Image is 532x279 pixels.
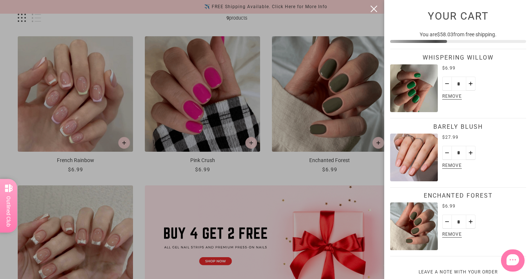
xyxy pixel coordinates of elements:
[390,134,438,181] a: Barely Blush
[424,192,493,199] a: Enchanted Forest
[466,146,475,160] button: Plus
[442,135,458,140] span: $27.99
[437,31,453,37] span: $58.03
[390,10,526,22] h2: Your Cart
[390,64,438,112] img: Whispering Willow-Press on Manicure-Outlined
[442,65,456,71] span: $6.99
[441,162,463,170] span: Remove
[442,77,452,91] button: Minus
[442,215,452,229] button: Minus
[442,204,456,209] span: $6.99
[441,93,463,101] span: Remove
[390,202,438,250] img: Enchanted Forest-Press on Manicure-Outlined
[390,202,438,250] a: Enchanted Forest
[466,215,475,229] button: Plus
[442,146,452,160] button: Minus
[390,64,438,112] a: Whispering Willow
[423,54,494,61] a: Whispering Willow
[433,123,483,130] a: Barely Blush
[369,4,378,13] button: close
[441,231,463,239] span: Remove
[466,77,475,91] button: Plus
[390,268,526,279] label: Leave a note with your order
[390,31,526,41] div: You are from free shipping.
